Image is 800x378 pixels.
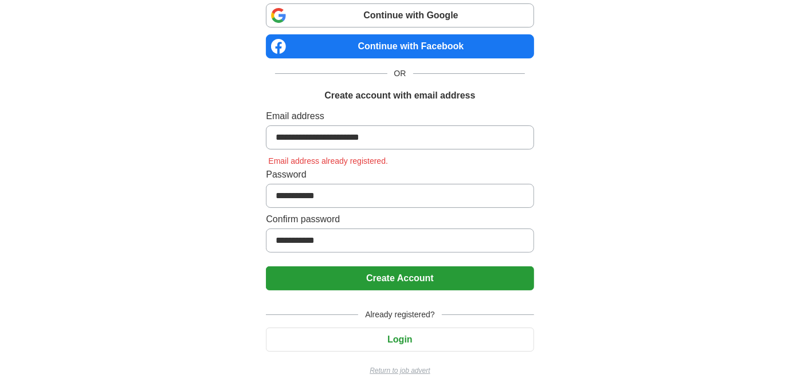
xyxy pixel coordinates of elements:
[266,168,534,182] label: Password
[266,334,534,344] a: Login
[266,365,534,376] a: Return to job advert
[266,328,534,352] button: Login
[266,156,390,166] span: Email address already registered.
[324,89,475,103] h1: Create account with email address
[266,266,534,290] button: Create Account
[358,309,441,321] span: Already registered?
[266,3,534,27] a: Continue with Google
[266,109,534,123] label: Email address
[387,68,413,80] span: OR
[266,212,534,226] label: Confirm password
[266,34,534,58] a: Continue with Facebook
